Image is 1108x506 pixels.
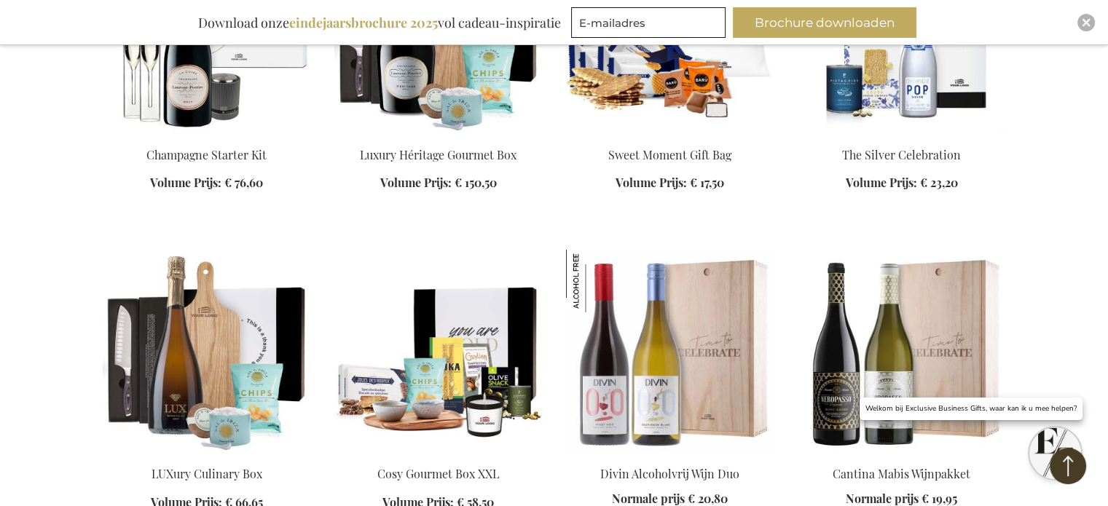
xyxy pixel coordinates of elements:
a: The Silver Celebration [842,147,961,162]
button: Brochure downloaden [733,7,916,38]
span: Normale prijs [846,491,919,506]
a: Cantina Mabis Wine Package [798,448,1006,462]
a: Champagne Starter Kit [103,128,311,142]
span: Normale prijs [612,491,685,506]
span: € 150,50 [455,175,497,190]
div: Close [1077,14,1095,31]
span: Volume Prijs: [846,175,917,190]
a: Cosy Gourmet Box XXL [377,466,499,481]
span: € 76,60 [224,175,263,190]
a: Cantina Mabis Wijnpakket [833,466,970,481]
img: Close [1082,18,1091,27]
img: Cosy Gourmet Box XXL [334,250,543,454]
img: Divin Non-Alcoholic Wine Duo [566,250,774,454]
form: marketing offers and promotions [571,7,730,42]
a: LUXury Culinary Box [103,448,311,462]
a: The Silver Celebration [798,128,1006,142]
a: LUXury Culinary Box [152,466,262,481]
a: Luxury Héritage Gourmet Box [334,128,543,142]
span: € 19,95 [922,491,957,506]
a: Volume Prijs: € 150,50 [380,175,497,191]
span: € 23,20 [920,175,958,190]
span: € 17,50 [690,175,724,190]
span: Volume Prijs: [380,175,452,190]
b: eindejaarsbrochure 2025 [289,14,438,31]
img: Cantina Mabis Wine Package [798,250,1006,454]
div: Download onze vol cadeau-inspiratie [192,7,567,38]
a: Volume Prijs: € 17,50 [616,175,724,191]
span: Volume Prijs: [616,175,687,190]
a: Sweet Moment Gift Bag [608,147,731,162]
a: Divin Non-Alcoholic Wine Duo Divin Alcoholvrij Wijn Duo [566,448,774,462]
a: Luxury Héritage Gourmet Box [360,147,516,162]
a: Volume Prijs: € 76,60 [150,175,263,191]
a: Champagne Starter Kit [146,147,267,162]
img: LUXury Culinary Box [103,250,311,454]
a: Sweet Moment Gift Bag [566,128,774,142]
img: Divin Alcoholvrij Wijn Duo [566,250,629,312]
span: Volume Prijs: [150,175,221,190]
a: Cosy Gourmet Box XXL [334,448,543,462]
a: Volume Prijs: € 23,20 [846,175,958,191]
input: E-mailadres [571,7,726,38]
span: € 20,80 [688,491,728,506]
a: Divin Alcoholvrij Wijn Duo [600,466,739,481]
